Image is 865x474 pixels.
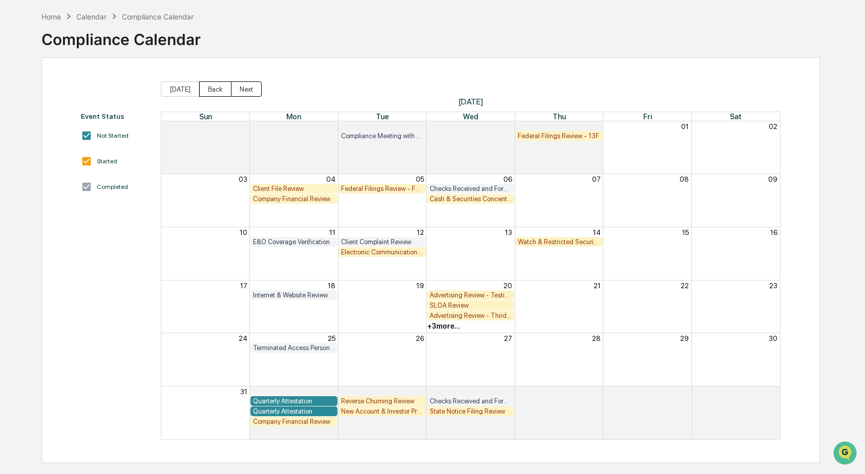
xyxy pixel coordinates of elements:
[769,387,777,396] button: 06
[416,175,424,183] button: 05
[72,173,124,181] a: Powered byPylon
[199,81,231,97] button: Back
[286,112,301,121] span: Mon
[593,228,601,236] button: 14
[199,112,212,121] span: Sun
[10,149,18,158] div: 🔎
[503,175,512,183] button: 06
[430,185,512,192] div: Checks Received and Forwarded Log
[680,334,689,342] button: 29
[231,81,262,97] button: Next
[769,334,777,342] button: 30
[769,282,777,290] button: 23
[328,282,335,290] button: 18
[594,122,601,131] button: 31
[97,132,129,139] div: Not Started
[41,22,201,49] div: Compliance Calendar
[253,291,335,299] div: Internet & Website Review
[503,122,512,131] button: 30
[329,228,335,236] button: 11
[328,334,335,342] button: 25
[85,129,127,139] span: Attestations
[240,228,247,236] button: 10
[518,132,600,140] div: Federal Filings Review - 13F
[240,282,247,290] button: 17
[430,312,512,319] div: Advertising Review - Third Party Ratings
[174,81,186,94] button: Start new chat
[341,397,423,405] div: Reverse Churning Review
[326,175,335,183] button: 04
[768,175,777,183] button: 09
[328,387,335,396] button: 01
[122,12,194,21] div: Compliance Calendar
[253,238,335,246] div: E&O Coverage Verification
[341,248,423,256] div: Electronic Communication Review
[376,112,389,121] span: Tue
[416,334,424,342] button: 26
[681,282,689,290] button: 22
[681,387,689,396] button: 05
[430,195,512,203] div: Cash & Securities Concentration Review
[415,387,424,396] button: 02
[239,334,247,342] button: 24
[341,132,423,140] div: Compliance Meeting with Management
[41,12,61,21] div: Home
[327,122,335,131] button: 28
[430,397,512,405] div: Checks Received and Forwarded Log
[161,81,199,97] button: [DATE]
[253,397,335,405] div: Quarterly Attestation
[427,322,460,330] div: + 3 more...
[81,112,151,120] div: Event Status
[592,387,601,396] button: 04
[253,195,335,203] div: Company Financial Review
[415,122,424,131] button: 29
[430,407,512,415] div: State Notice Filing Review
[770,228,777,236] button: 16
[161,112,780,440] div: Month View
[161,97,780,106] span: [DATE]
[20,148,65,159] span: Data Lookup
[592,175,601,183] button: 07
[76,12,107,21] div: Calendar
[518,238,600,246] div: Watch & Restricted Securities List
[253,185,335,192] div: Client File Review
[97,158,117,165] div: Started
[503,282,512,290] button: 20
[341,238,423,246] div: Client Complaint Review
[680,175,689,183] button: 08
[553,112,566,121] span: Thu
[239,175,247,183] button: 03
[240,387,247,396] button: 31
[35,78,168,89] div: Start new chat
[594,282,601,290] button: 21
[430,301,512,309] div: SLOA Review
[97,183,128,190] div: Completed
[253,344,335,352] div: Terminated Access Person Audit
[70,125,131,143] a: 🗄️Attestations
[10,78,29,97] img: 1746055101610-c473b297-6a78-478c-a979-82029cc54cd1
[505,228,512,236] button: 13
[643,112,652,121] span: Fri
[6,144,69,163] a: 🔎Data Lookup
[102,174,124,181] span: Pylon
[6,125,70,143] a: 🖐️Preclearance
[730,112,742,121] span: Sat
[503,387,512,396] button: 03
[341,407,423,415] div: New Account & Investor Profile Review
[769,122,777,131] button: 02
[592,334,601,342] button: 28
[35,89,130,97] div: We're available if you need us!
[504,334,512,342] button: 27
[832,440,860,468] iframe: Open customer support
[430,291,512,299] div: Advertising Review - Testimonials and Endorsements
[463,112,478,121] span: Wed
[10,21,186,38] p: How can we help?
[253,418,335,425] div: Company Financial Review
[253,407,335,415] div: Quarterly Attestation
[417,228,424,236] button: 12
[681,122,689,131] button: 01
[74,130,82,138] div: 🗄️
[341,185,423,192] div: Federal Filings Review - Form N-PX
